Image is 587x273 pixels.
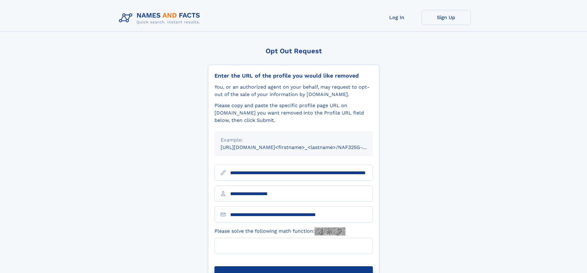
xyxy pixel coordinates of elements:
label: Please solve the following math function: [214,227,345,235]
div: Example: [221,136,367,144]
a: Sign Up [422,10,471,25]
div: Please copy and paste the specific profile page URL on [DOMAIN_NAME] you want removed into the Pr... [214,102,373,124]
img: Logo Names and Facts [116,10,205,26]
small: [URL][DOMAIN_NAME]<firstname>_<lastname>/NAF325G-xxxxxxxx [221,144,385,150]
div: Enter the URL of the profile you would like removed [214,72,373,79]
div: You, or an authorized agent on your behalf, may request to opt-out of the sale of your informatio... [214,83,373,98]
a: Log In [372,10,422,25]
div: Opt Out Request [208,47,379,55]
